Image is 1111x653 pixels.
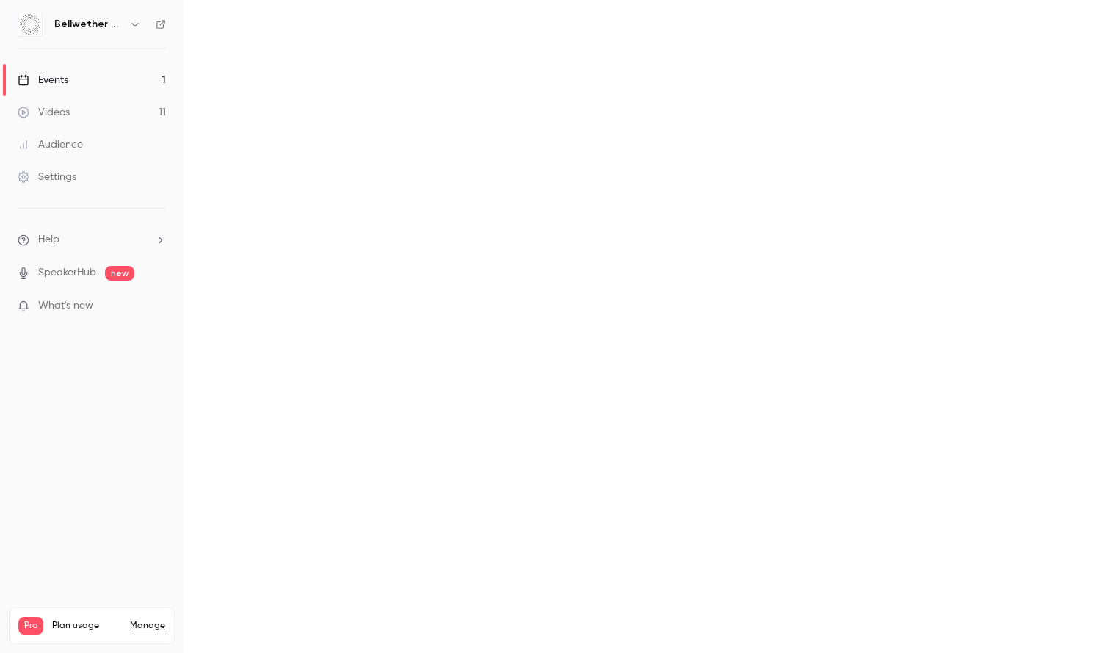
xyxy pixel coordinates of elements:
span: Help [38,232,59,248]
img: Bellwether Coffee [18,12,42,36]
h6: Bellwether Coffee [54,17,123,32]
span: Pro [18,617,43,635]
a: SpeakerHub [38,265,96,281]
span: What's new [38,298,93,314]
div: Audience [18,137,83,152]
span: new [105,266,134,281]
div: Settings [18,170,76,184]
span: Plan usage [52,620,121,632]
div: Events [18,73,68,87]
a: Manage [130,620,165,632]
div: Videos [18,105,70,120]
li: help-dropdown-opener [18,232,166,248]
